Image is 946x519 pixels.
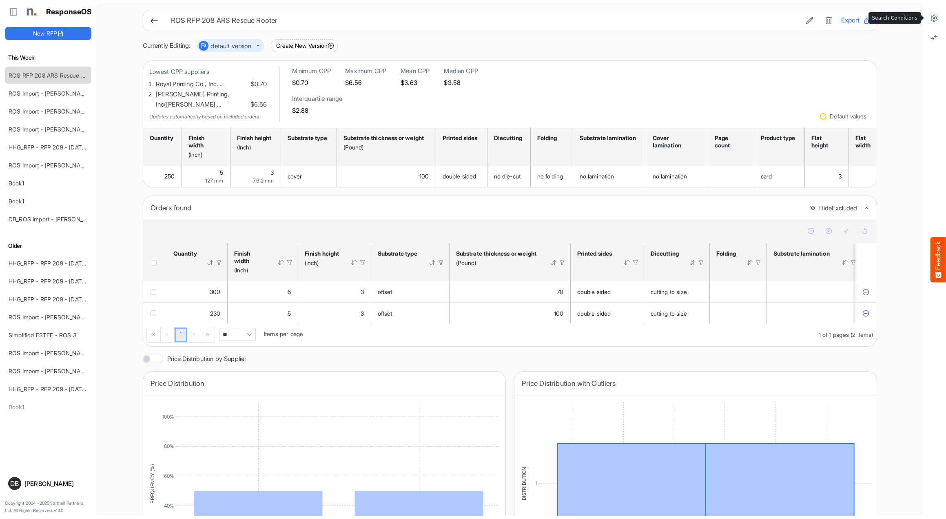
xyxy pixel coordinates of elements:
[9,108,114,115] a: ROS Import - [PERSON_NAME] - ROS 11
[343,144,427,151] div: (Pound)
[345,67,386,75] h6: Maximum CPP
[378,310,392,317] span: offset
[24,481,88,487] div: [PERSON_NAME]
[9,144,143,151] a: HHG_RFP - RFP 209 - [DATE] - ROS TEST 3 (LITE)
[708,166,754,187] td: is template cell Column Header httpsnorthellcomontologiesmapping-rulesproducthaspagecount
[281,166,337,187] td: cover is template cell Column Header httpsnorthellcomontologiesmapping-rulesmaterialhassubstratem...
[9,162,127,169] a: ROS Import - [PERSON_NAME] - Final (short)
[436,166,487,187] td: double sided is template cell Column Header httpsnorthellcomontologiesmapping-rulesmanufacturingh...
[288,310,291,317] span: 5
[653,134,699,149] div: Cover lamination
[855,134,882,149] div: Flat width
[531,166,573,187] td: no folding is template cell Column Header httpsnorthellcomontologiesmapping-rulesmanufacturinghas...
[361,310,364,317] span: 3
[646,166,708,187] td: no lamination is template cell Column Header httpsnorthellcomontologiesmapping-rulesmanufacturing...
[9,296,143,303] a: HHG_RFP - RFP 209 - [DATE] - ROS TEST 3 (LITE)
[841,15,870,26] button: Export
[419,173,429,180] span: 100
[210,288,220,295] span: 300
[46,8,92,16] h1: ResponseOS
[577,288,611,295] span: double sided
[143,303,167,324] td: checkbox
[164,173,175,180] span: 250
[456,250,539,257] div: Substrate thickness or weight
[755,259,762,266] div: Filter Icon
[167,303,228,324] td: 230 is template cell Column Header httpsnorthellcomontologiesmapping-rulesorderhasquantity
[337,166,436,187] td: 100 is template cell Column Header httpsnorthellcomontologiesmapping-rulesmaterialhasmaterialthic...
[143,166,182,187] td: 250 is template cell Column Header httpsnorthellcomontologiesmapping-rulesorderhasquantity
[855,303,878,324] td: a810ef78-4927-4789-b1a6-ce295c6411c5 is template cell Column Header
[9,198,24,205] a: Book1
[10,480,19,487] span: DB
[234,250,267,265] div: Finish width
[220,169,223,176] span: 5
[573,166,646,187] td: no lamination is template cell Column Header httpsnorthellcomontologiesmapping-rulesmanufacturing...
[830,114,866,119] div: Default values
[444,67,478,75] h6: Median CPP
[9,332,76,339] a: Simplified ESTEE - ROS 3
[715,134,745,149] div: Page count
[651,250,678,257] div: Diecutting
[401,67,430,75] h6: Mean CPP
[761,173,772,180] span: card
[298,303,371,324] td: 3 is template cell Column Header httpsnorthellcomontologiesmapping-rulesmeasurementhasfinishsizeh...
[444,79,478,86] h5: $3.58
[9,216,124,223] a: DB_ROS Import - [PERSON_NAME] - ROS 4
[271,39,338,52] button: Create New Version
[9,368,127,374] a: ROS Import - [PERSON_NAME] - Final (short)
[143,281,167,303] td: checkbox
[188,151,221,158] div: (Inch)
[869,13,921,23] div: Search Conditions
[249,79,267,89] span: $0.70
[270,169,274,176] span: 3
[9,260,143,267] a: HHG_RFP - RFP 209 - [DATE] - ROS TEST 3 (LITE)
[343,134,427,142] div: Substrate thickness or weight
[234,267,267,274] div: (Inch)
[644,281,710,303] td: cutting to size is template cell Column Header httpsnorthellcomontologiesmapping-rulesmanufacturi...
[580,173,614,180] span: no lamination
[215,259,223,266] div: Filter Icon
[716,250,736,257] div: Folding
[767,303,862,324] td: is template cell Column Header httpsnorthellcomontologiesmapping-rulesmanufacturinghassubstratela...
[345,79,386,86] h5: $6.56
[378,250,418,257] div: Substrate type
[5,500,91,514] p: Copyright 2004 - 2025 Northell Partners Ltd. All Rights Reserved. v 1.1.0
[305,259,340,267] div: (Inch)
[167,281,228,303] td: 300 is template cell Column Header httpsnorthellcomontologiesmapping-rulesorderhasquantity
[494,173,521,180] span: no die-cut
[9,72,99,79] a: ROS RFP 208 ARS Rescue Rooter
[851,331,873,338] span: (2 items)
[537,173,563,180] span: no folding
[210,310,220,317] span: 230
[571,303,644,324] td: double sided is template cell Column Header httpsnorthellcomontologiesmapping-rulesmanufacturingh...
[810,205,857,212] button: HideExcluded
[149,67,267,77] p: Lowest CPP suppliers
[230,166,281,187] td: 3 is template cell Column Header httpsnorthellcomontologiesmapping-rulesmeasurementhasfinishsizeh...
[773,250,831,257] div: Substrate lamination
[228,281,298,303] td: 6 is template cell Column Header httpsnorthellcomontologiesmapping-rulesmeasurementhasfinishsizew...
[249,100,267,110] span: $6.56
[219,328,256,341] span: Pagerdropdown
[571,281,644,303] td: double sided is template cell Column Header httpsnorthellcomontologiesmapping-rulesmanufacturingh...
[150,134,173,142] div: Quantity
[9,180,24,187] a: Book1
[930,237,946,282] button: Feedback
[359,259,366,266] div: Filter Icon
[443,134,478,142] div: Printed sides
[558,259,566,266] div: Filter Icon
[487,166,531,187] td: no die-cut is template cell Column Header httpsnorthellcomontologiesmapping-rulesmanufacturinghas...
[173,250,196,257] div: Quantity
[292,95,343,103] h6: Interquartile range
[577,250,613,257] div: Printed sides
[456,259,539,267] div: (Pound)
[156,79,267,89] li: Royal Printing Co., Inc.…
[171,17,797,24] h6: ROS RFP 208 ARS Rescue Rooter
[494,134,521,142] div: Diecutting
[237,144,272,151] div: (Inch)
[710,303,767,324] td: is template cell Column Header httpsnorthellcomontologiesmapping-rulesmanufacturinghasfoldtype
[167,356,247,362] label: Price Distribution by Supplier
[9,350,127,356] a: ROS Import - [PERSON_NAME] - Final (short)
[767,281,862,303] td: is template cell Column Header httpsnorthellcomontologiesmapping-rulesmanufacturinghassubstratela...
[205,177,224,184] span: 127 mm
[437,259,445,266] div: Filter Icon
